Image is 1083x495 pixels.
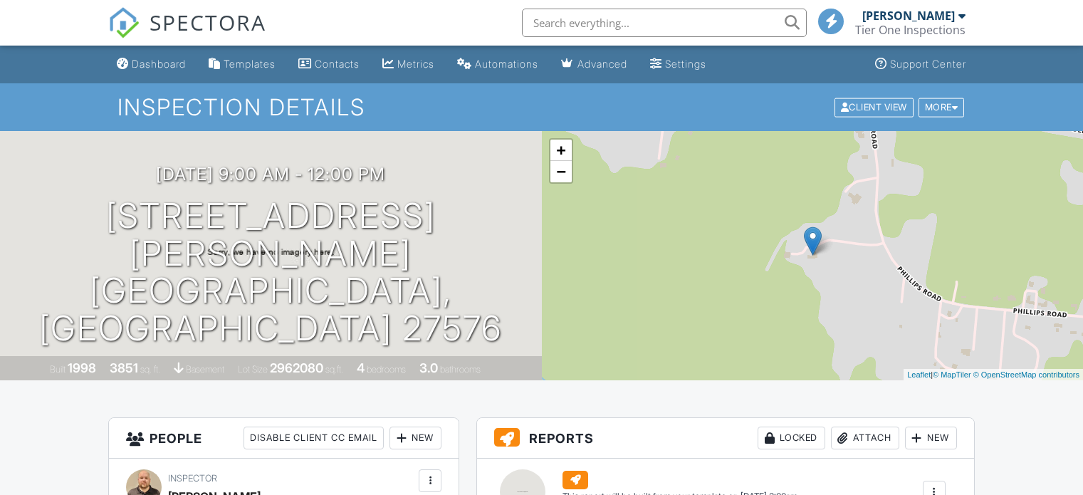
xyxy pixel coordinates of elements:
[270,360,323,375] div: 2962080
[244,427,384,449] div: Disable Client CC Email
[315,58,360,70] div: Contacts
[835,98,914,117] div: Client View
[904,369,1083,381] div: |
[293,51,365,78] a: Contacts
[869,51,972,78] a: Support Center
[68,360,96,375] div: 1998
[831,427,899,449] div: Attach
[907,370,931,379] a: Leaflet
[377,51,440,78] a: Metrics
[862,9,955,23] div: [PERSON_NAME]
[325,364,343,375] span: sq.ft.
[440,364,481,375] span: bathrooms
[665,58,706,70] div: Settings
[933,370,971,379] a: © MapTiler
[758,427,825,449] div: Locked
[522,9,807,37] input: Search everything...
[397,58,434,70] div: Metrics
[186,364,224,375] span: basement
[110,360,138,375] div: 3851
[108,19,266,49] a: SPECTORA
[419,360,438,375] div: 3.0
[108,7,140,38] img: The Best Home Inspection Software - Spectora
[905,427,957,449] div: New
[919,98,965,117] div: More
[389,427,441,449] div: New
[451,51,544,78] a: Automations (Basic)
[132,58,186,70] div: Dashboard
[23,197,519,348] h1: [STREET_ADDRESS][PERSON_NAME] [GEOGRAPHIC_DATA], [GEOGRAPHIC_DATA] 27576
[224,58,276,70] div: Templates
[238,364,268,375] span: Lot Size
[550,161,572,182] a: Zoom out
[577,58,627,70] div: Advanced
[477,418,974,459] h3: Reports
[109,418,459,459] h3: People
[855,23,966,37] div: Tier One Inspections
[168,473,217,484] span: Inspector
[973,370,1079,379] a: © OpenStreetMap contributors
[117,95,966,120] h1: Inspection Details
[357,360,365,375] div: 4
[833,101,917,112] a: Client View
[367,364,406,375] span: bedrooms
[550,140,572,161] a: Zoom in
[111,51,192,78] a: Dashboard
[150,7,266,37] span: SPECTORA
[50,364,66,375] span: Built
[156,165,385,184] h3: [DATE] 9:00 am - 12:00 pm
[890,58,966,70] div: Support Center
[203,51,281,78] a: Templates
[140,364,160,375] span: sq. ft.
[555,51,633,78] a: Advanced
[644,51,712,78] a: Settings
[475,58,538,70] div: Automations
